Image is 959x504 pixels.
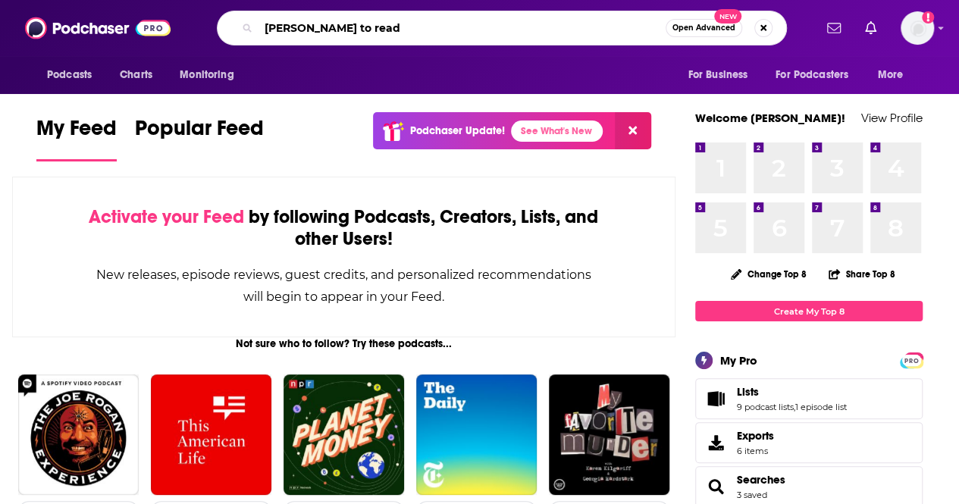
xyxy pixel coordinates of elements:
[47,64,92,86] span: Podcasts
[695,301,923,321] a: Create My Top 8
[120,64,152,86] span: Charts
[169,61,253,89] button: open menu
[861,111,923,125] a: View Profile
[737,490,767,500] a: 3 saved
[110,61,161,89] a: Charts
[902,354,920,365] a: PRO
[700,476,731,497] a: Searches
[25,14,171,42] img: Podchaser - Follow, Share and Rate Podcasts
[901,11,934,45] span: Logged in as gabrielle.gantz
[259,16,666,40] input: Search podcasts, credits, & more...
[284,374,404,495] img: Planet Money
[695,422,923,463] a: Exports
[416,374,537,495] img: The Daily
[695,378,923,419] span: Lists
[89,205,244,228] span: Activate your Feed
[828,259,896,289] button: Share Top 8
[700,432,731,453] span: Exports
[511,121,603,142] a: See What's New
[720,353,757,368] div: My Pro
[776,64,848,86] span: For Podcasters
[89,206,599,250] div: by following Podcasts, Creators, Lists, and other Users!
[737,446,774,456] span: 6 items
[180,64,233,86] span: Monitoring
[36,61,111,89] button: open menu
[688,64,747,86] span: For Business
[867,61,923,89] button: open menu
[722,265,816,283] button: Change Top 8
[36,115,117,161] a: My Feed
[859,15,882,41] a: Show notifications dropdown
[901,11,934,45] button: Show profile menu
[410,124,505,137] p: Podchaser Update!
[36,115,117,150] span: My Feed
[700,388,731,409] a: Lists
[766,61,870,89] button: open menu
[18,374,139,495] img: The Joe Rogan Experience
[151,374,271,495] img: This American Life
[795,402,847,412] a: 1 episode list
[89,264,599,308] div: New releases, episode reviews, guest credits, and personalized recommendations will begin to appe...
[878,64,904,86] span: More
[135,115,264,150] span: Popular Feed
[737,385,847,399] a: Lists
[666,19,742,37] button: Open AdvancedNew
[902,355,920,366] span: PRO
[737,429,774,443] span: Exports
[737,385,759,399] span: Lists
[737,473,785,487] a: Searches
[677,61,766,89] button: open menu
[135,115,264,161] a: Popular Feed
[672,24,735,32] span: Open Advanced
[737,402,794,412] a: 9 podcast lists
[794,402,795,412] span: ,
[549,374,669,495] img: My Favorite Murder with Karen Kilgariff and Georgia Hardstark
[922,11,934,23] svg: Add a profile image
[901,11,934,45] img: User Profile
[714,9,741,23] span: New
[821,15,847,41] a: Show notifications dropdown
[12,337,675,350] div: Not sure who to follow? Try these podcasts...
[695,111,845,125] a: Welcome [PERSON_NAME]!
[217,11,787,45] div: Search podcasts, credits, & more...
